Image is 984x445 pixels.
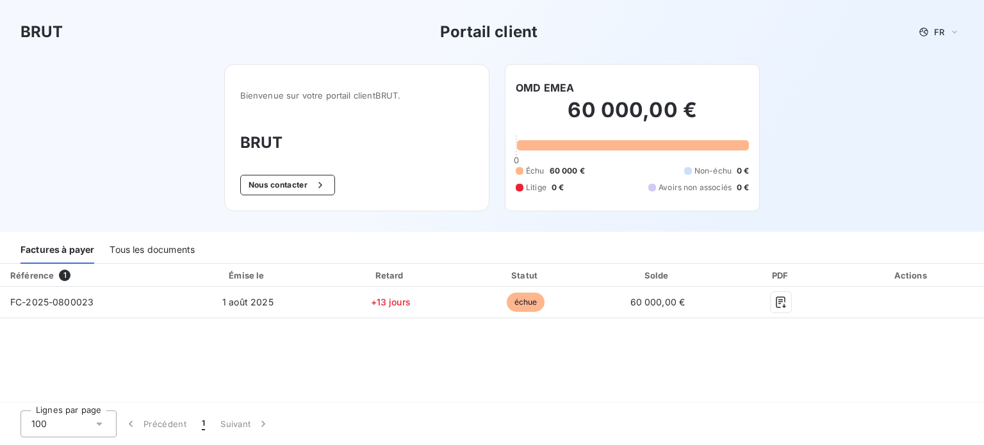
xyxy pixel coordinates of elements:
[222,296,274,307] span: 1 août 2025
[595,269,720,282] div: Solde
[213,410,277,437] button: Suivant
[461,269,589,282] div: Statut
[552,182,564,193] span: 0 €
[10,270,54,280] div: Référence
[176,269,320,282] div: Émise le
[514,155,519,165] span: 0
[440,20,537,44] h3: Portail client
[202,417,205,430] span: 1
[934,27,944,37] span: FR
[240,131,473,154] h3: BRUT
[526,165,545,177] span: Échu
[240,90,473,101] span: Bienvenue sur votre portail client BRUT .
[694,165,732,177] span: Non-échu
[725,269,837,282] div: PDF
[110,237,195,264] div: Tous les documents
[737,182,749,193] span: 0 €
[31,417,47,430] span: 100
[507,293,545,312] span: échue
[737,165,749,177] span: 0 €
[630,296,685,307] span: 60 000,00 €
[371,296,411,307] span: +13 jours
[194,410,213,437] button: 1
[516,80,574,95] h6: OMD EMEA
[659,182,732,193] span: Avoirs non associés
[325,269,456,282] div: Retard
[59,270,70,281] span: 1
[20,237,94,264] div: Factures à payer
[842,269,981,282] div: Actions
[117,410,194,437] button: Précédent
[516,97,749,136] h2: 60 000,00 €
[550,165,585,177] span: 60 000 €
[10,296,94,307] span: FC-2025-0800023
[20,20,63,44] h3: BRUT
[240,175,335,195] button: Nous contacter
[526,182,546,193] span: Litige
